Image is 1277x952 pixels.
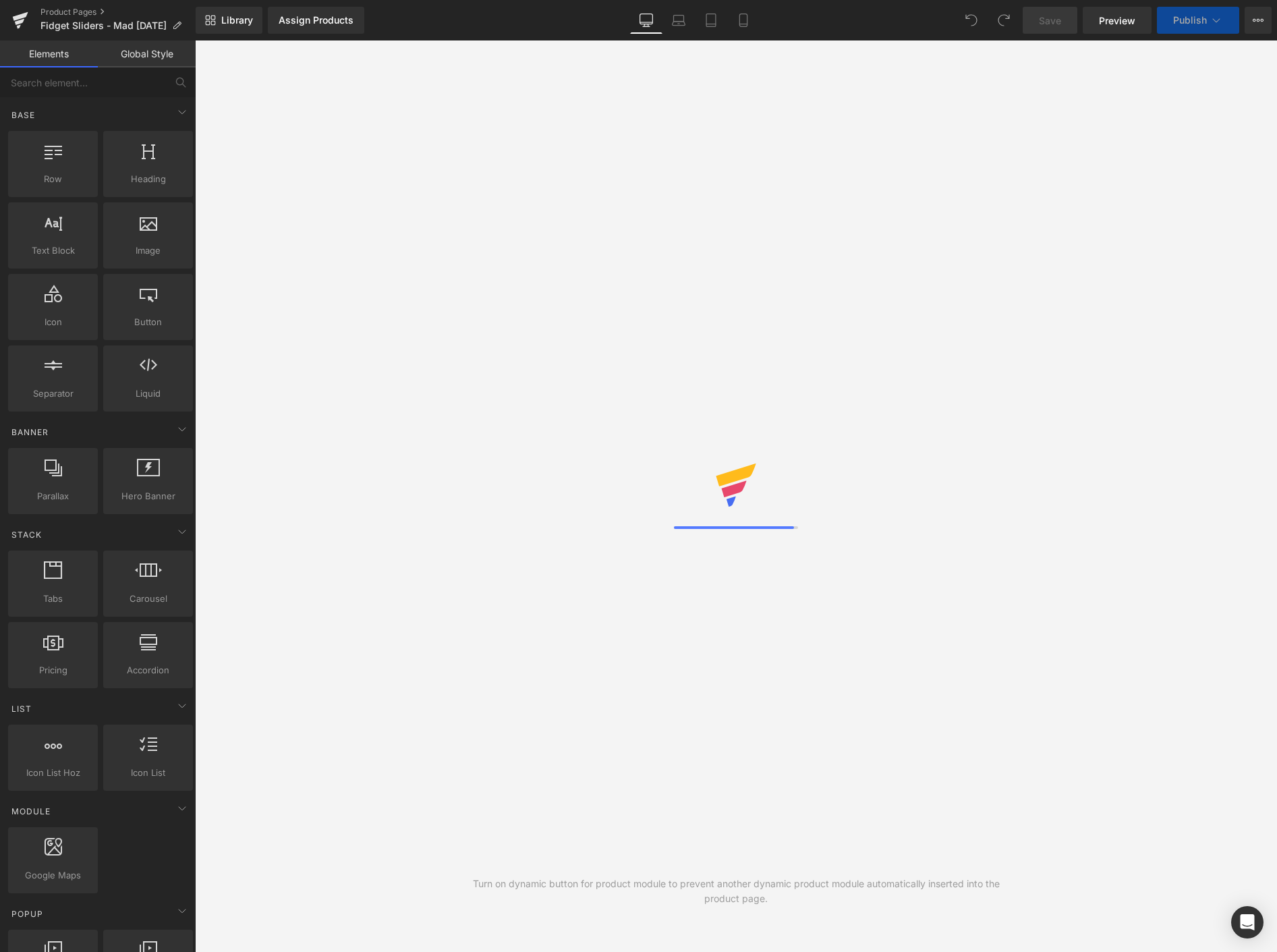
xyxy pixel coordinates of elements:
span: Google Maps [12,868,94,883]
button: More [1245,7,1272,34]
a: Preview [1083,7,1152,34]
a: Product Pages [40,7,196,18]
button: Publish [1157,7,1239,34]
span: Parallax [12,489,94,503]
span: Base [10,109,36,121]
a: Laptop [662,7,695,34]
span: Preview [1099,13,1135,28]
span: List [10,702,33,715]
span: Heading [107,172,189,186]
span: Pricing [12,663,94,677]
a: New Library [196,7,262,34]
span: Separator [12,387,94,401]
a: Global Style [98,40,196,67]
span: Stack [10,528,43,541]
div: Turn on dynamic button for product module to prevent another dynamic product module automatically... [465,876,1006,906]
span: Publish [1173,15,1207,26]
span: Carousel [107,592,189,606]
div: Assign Products [279,15,353,26]
span: Image [107,244,189,258]
span: Row [12,172,94,186]
a: Mobile [727,7,760,34]
button: Redo [990,7,1017,34]
span: Button [107,315,189,329]
span: Library [221,14,253,26]
span: Popup [10,907,45,920]
a: Desktop [630,7,662,34]
span: Icon List [107,766,189,780]
span: Icon List Hoz [12,766,94,780]
span: Save [1039,13,1061,28]
span: Icon [12,315,94,329]
div: Open Intercom Messenger [1231,906,1264,939]
span: Tabs [12,592,94,606]
span: Accordion [107,663,189,677]
span: Liquid [107,387,189,401]
span: Hero Banner [107,489,189,503]
span: Text Block [12,244,94,258]
a: Tablet [695,7,727,34]
span: Banner [10,426,50,439]
span: Module [10,805,52,818]
button: Undo [958,7,985,34]
span: Fidget Sliders - Mad [DATE] [40,20,167,31]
